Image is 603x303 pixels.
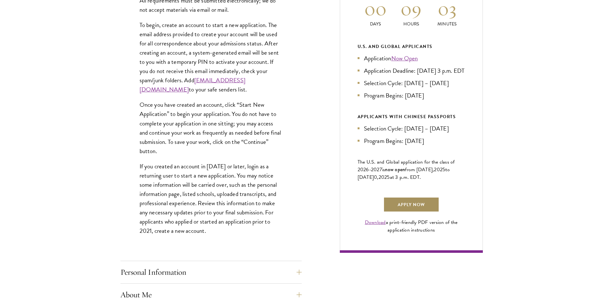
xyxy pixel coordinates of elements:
[377,173,378,181] span: ,
[434,166,442,173] span: 202
[140,20,283,94] p: To begin, create an account to start a new application. The email address provided to create your...
[358,91,465,100] li: Program Begins: [DATE]
[358,66,465,75] li: Application Deadline: [DATE] 3 p.m. EDT
[365,219,386,226] a: Download
[358,113,465,121] div: APPLICANTS WITH CHINESE PASSPORTS
[387,173,390,181] span: 5
[390,173,421,181] span: at 3 p.m. EDT.
[380,166,382,173] span: 7
[391,54,418,63] a: Now Open
[358,43,465,50] div: U.S. and Global Applicants
[366,166,369,173] span: 6
[140,162,283,236] p: If you created an account in [DATE] or later, login as a returning user to start a new applicatio...
[358,21,394,27] p: Days
[382,166,385,173] span: is
[429,21,465,27] p: Minutes
[442,166,445,173] span: 5
[140,100,283,155] p: Once you have created an account, click “Start New Application” to begin your application. You do...
[383,197,439,212] a: Apply Now
[358,219,465,234] div: a print-friendly PDF version of the application instructions
[358,158,455,173] span: The U.S. and Global application for the class of 202
[358,124,465,133] li: Selection Cycle: [DATE] – [DATE]
[385,166,405,173] span: now open
[405,166,434,173] span: from [DATE],
[358,54,465,63] li: Application
[379,173,387,181] span: 202
[120,287,302,302] button: About Me
[140,76,245,94] a: [EMAIL_ADDRESS][DOMAIN_NAME]
[358,78,465,88] li: Selection Cycle: [DATE] – [DATE]
[374,173,377,181] span: 0
[369,166,380,173] span: -202
[120,265,302,280] button: Personal Information
[358,166,450,181] span: to [DATE]
[393,21,429,27] p: Hours
[358,136,465,145] li: Program Begins: [DATE]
